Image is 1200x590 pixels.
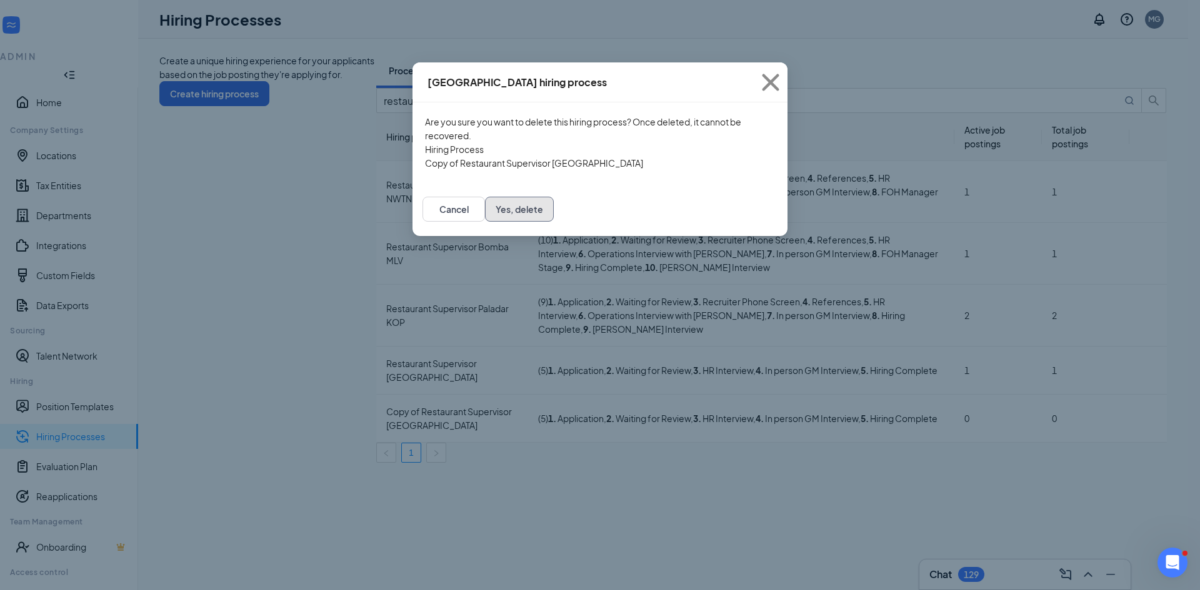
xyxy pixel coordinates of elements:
[485,197,554,222] button: Yes, delete
[754,62,787,102] button: Close
[425,116,741,141] span: Are you sure you want to delete this hiring process? Once deleted, it cannot be recovered.
[1157,548,1187,578] iframe: Intercom live chat
[754,66,787,99] svg: Cross
[425,157,643,169] span: Copy of Restaurant Supervisor [GEOGRAPHIC_DATA]
[422,197,485,222] button: Cancel
[427,76,607,89] div: [GEOGRAPHIC_DATA] hiring process
[425,144,484,155] span: Hiring Process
